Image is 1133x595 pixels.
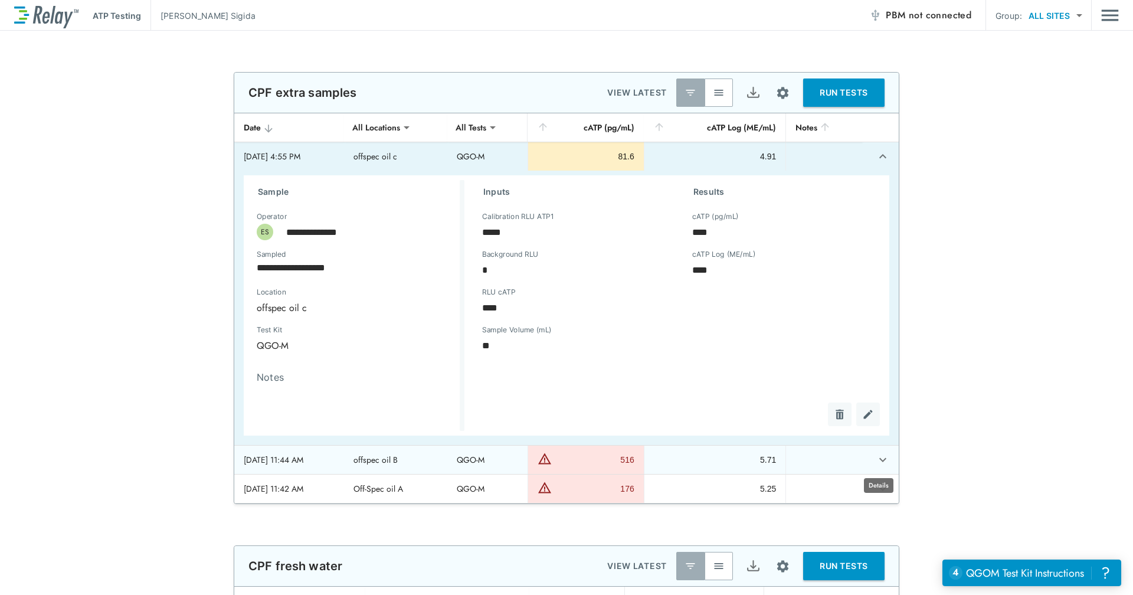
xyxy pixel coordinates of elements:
button: expand row [873,146,893,166]
button: Edit test [856,403,880,426]
div: cATP (pg/mL) [537,120,634,135]
button: Export [739,552,767,580]
img: Delete [834,408,846,420]
label: RLU cATP [482,288,515,296]
div: 176 [555,483,634,495]
label: Sampled [257,250,286,259]
p: ATP Testing [93,9,141,22]
button: Site setup [767,551,798,582]
input: Choose date, selected date is Sep 14, 2025 [248,256,440,279]
div: 81.6 [538,151,634,162]
div: All Tests [447,116,495,139]
button: Site setup [767,77,798,109]
button: expand row [873,450,893,470]
td: Off-Spec oil A [344,475,447,503]
div: 4.91 [654,151,777,162]
label: Location [257,288,407,296]
td: QGO-M [447,142,528,171]
h3: Inputs [483,185,665,199]
img: Drawer Icon [1101,4,1119,27]
button: Main menu [1101,4,1119,27]
button: Delete [828,403,852,426]
div: [DATE] 11:44 AM [244,454,335,466]
button: Export [739,79,767,107]
div: offspec oil c [248,296,448,319]
label: Test Kit [257,326,346,334]
button: RUN TESTS [803,79,885,107]
h3: Results [693,185,875,199]
th: Date [234,113,344,142]
div: [DATE] 11:42 AM [244,483,335,495]
img: Export Icon [746,86,761,100]
img: Warning [538,452,552,466]
td: QGO-M [447,475,528,503]
span: PBM [886,7,971,24]
td: offspec oil B [344,446,447,474]
div: [DATE] 4:55 PM [244,151,335,162]
label: Calibration RLU ATP1 [482,212,554,221]
label: cATP Log (ME/mL) [692,250,755,259]
label: cATP (pg/mL) [692,212,739,221]
img: View All [713,87,725,99]
img: Edit test [862,408,874,420]
button: PBM not connected [865,4,976,27]
p: CPF fresh water [248,559,342,573]
div: cATP Log (ME/mL) [653,120,777,135]
button: RUN TESTS [803,552,885,580]
img: Warning [538,480,552,495]
h3: Sample [258,185,460,199]
div: Notes [795,120,853,135]
p: Group: [996,9,1022,22]
p: [PERSON_NAME] Sigida [161,9,256,22]
label: Sample Volume (mL) [482,326,552,334]
div: 5.25 [654,483,777,495]
img: Latest [685,560,696,572]
img: Latest [685,87,696,99]
label: Operator [257,212,287,221]
div: 5.71 [654,454,777,466]
td: QGO-M [447,446,528,474]
p: VIEW LATEST [607,559,667,573]
label: Background RLU [482,250,538,259]
div: ES [257,224,273,240]
div: All Locations [344,116,408,139]
div: 516 [555,454,634,466]
img: Offline Icon [869,9,881,21]
p: CPF extra samples [248,86,357,100]
iframe: Resource center [942,560,1121,586]
img: View All [713,560,725,572]
td: offspec oil c [344,142,447,171]
img: Export Icon [746,559,761,574]
table: sticky table [234,113,899,504]
div: QGO-M [248,334,368,357]
img: Settings Icon [775,86,790,100]
span: not connected [909,8,971,22]
img: Settings Icon [775,559,790,574]
div: Details [864,478,893,493]
p: VIEW LATEST [607,86,667,100]
img: LuminUltra Relay [14,3,78,28]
